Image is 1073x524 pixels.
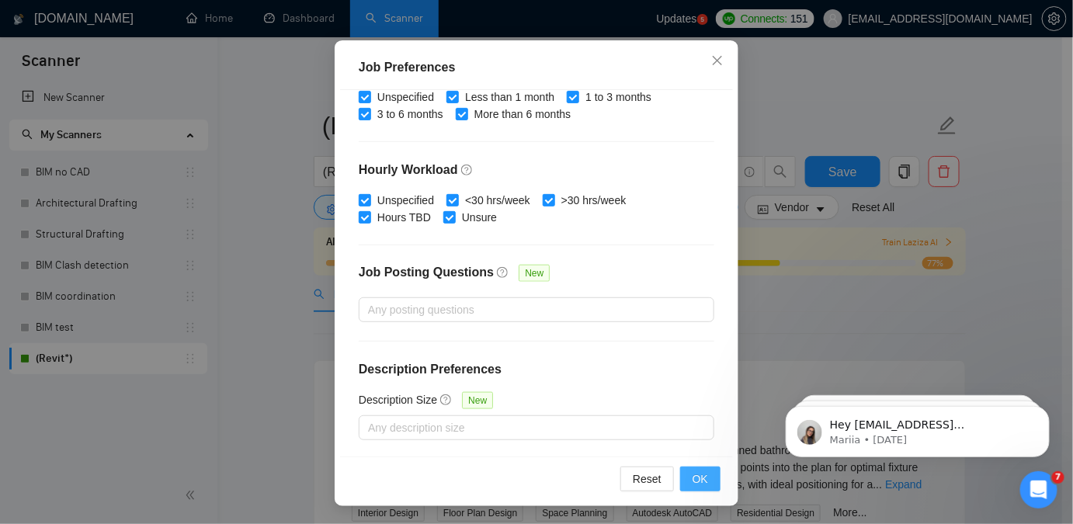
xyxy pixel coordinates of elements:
span: New [519,265,550,282]
span: >30 hrs/week [555,192,633,209]
h4: Hourly Workload [359,161,714,179]
span: Hours TBD [371,209,437,226]
span: question-circle [497,266,509,279]
span: 7 [1052,471,1064,484]
span: Unspecified [371,88,440,106]
span: 3 to 6 months [371,106,450,123]
span: Reset [633,470,662,488]
span: Unspecified [371,192,440,209]
iframe: Intercom live chat [1020,471,1057,508]
h4: Description Preferences [359,360,714,379]
span: Unsure [456,209,503,226]
span: Less than 1 month [459,88,561,106]
button: Reset [620,467,674,491]
span: close [711,54,724,67]
span: <30 hrs/week [459,192,536,209]
span: question-circle [461,164,474,176]
h4: Job Posting Questions [359,263,494,282]
button: OK [680,467,721,491]
h5: Description Size [359,391,437,408]
button: Close [696,40,738,82]
span: More than 6 months [468,106,578,123]
div: Job Preferences [359,58,714,77]
span: New [462,392,493,409]
span: question-circle [440,394,453,406]
span: OK [693,470,708,488]
iframe: Intercom notifications message [762,373,1073,482]
span: 1 to 3 months [579,88,658,106]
